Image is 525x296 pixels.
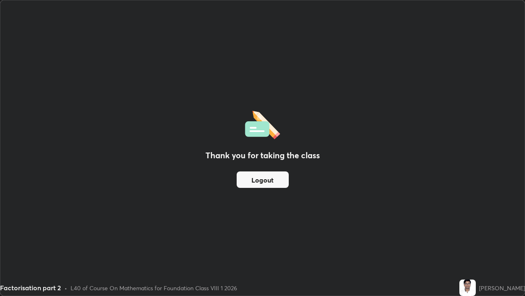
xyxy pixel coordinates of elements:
[64,284,67,292] div: •
[205,149,320,162] h2: Thank you for taking the class
[71,284,237,292] div: L40 of Course On Mathematics for Foundation Class VIII 1 2026
[459,280,476,296] img: c2357da53e6c4a768a63f5a7834c11d3.jpg
[245,108,280,139] img: offlineFeedback.1438e8b3.svg
[237,171,289,188] button: Logout
[479,284,525,292] div: [PERSON_NAME]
